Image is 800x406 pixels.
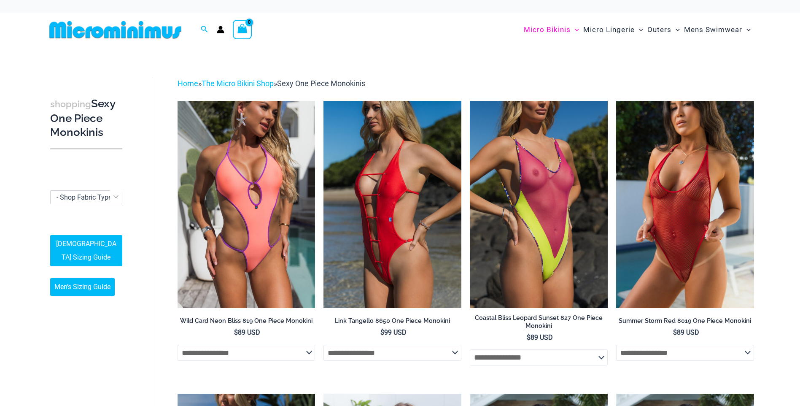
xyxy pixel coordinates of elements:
[647,19,671,41] span: Outers
[178,317,315,328] a: Wild Card Neon Bliss 819 One Piece Monokini
[57,193,112,201] span: - Shop Fabric Type
[616,317,754,325] h2: Summer Storm Red 8019 One Piece Monokini
[323,317,461,328] a: Link Tangello 8650 One Piece Monokini
[470,314,608,333] a: Coastal Bliss Leopard Sunset 827 One Piece Monokini
[178,101,315,308] a: Wild Card Neon Bliss 819 One Piece 04Wild Card Neon Bliss 819 One Piece 05Wild Card Neon Bliss 81...
[645,17,682,43] a: OutersMenu ToggleMenu Toggle
[527,333,531,341] span: $
[323,317,461,325] h2: Link Tangello 8650 One Piece Monokini
[673,328,699,336] bdi: 89 USD
[673,328,677,336] span: $
[380,328,407,336] bdi: 99 USD
[522,17,581,43] a: Micro BikinisMenu ToggleMenu Toggle
[380,328,384,336] span: $
[178,101,315,308] img: Wild Card Neon Bliss 819 One Piece 04
[50,97,122,140] h3: Sexy One Piece Monokinis
[46,20,185,39] img: MM SHOP LOGO FLAT
[234,328,260,336] bdi: 89 USD
[50,278,115,296] a: Men’s Sizing Guide
[635,19,643,41] span: Menu Toggle
[50,99,91,109] span: shopping
[233,20,252,39] a: View Shopping Cart, empty
[217,26,224,33] a: Account icon link
[178,79,198,88] a: Home
[277,79,365,88] span: Sexy One Piece Monokinis
[470,101,608,308] a: Coastal Bliss Leopard Sunset 827 One Piece Monokini 06Coastal Bliss Leopard Sunset 827 One Piece ...
[682,17,753,43] a: Mens SwimwearMenu ToggleMenu Toggle
[527,333,553,341] bdi: 89 USD
[581,17,645,43] a: Micro LingerieMenu ToggleMenu Toggle
[616,317,754,328] a: Summer Storm Red 8019 One Piece Monokini
[616,101,754,308] a: Summer Storm Red 8019 One Piece 04Summer Storm Red 8019 One Piece 03Summer Storm Red 8019 One Pie...
[470,314,608,330] h2: Coastal Bliss Leopard Sunset 827 One Piece Monokini
[201,24,208,35] a: Search icon link
[524,19,571,41] span: Micro Bikinis
[616,101,754,308] img: Summer Storm Red 8019 One Piece 04
[520,16,754,44] nav: Site Navigation
[323,101,461,308] a: Link Tangello 8650 One Piece Monokini 11Link Tangello 8650 One Piece Monokini 12Link Tangello 865...
[583,19,635,41] span: Micro Lingerie
[684,19,742,41] span: Mens Swimwear
[51,191,122,204] span: - Shop Fabric Type
[470,101,608,308] img: Coastal Bliss Leopard Sunset 827 One Piece Monokini 06
[50,190,122,204] span: - Shop Fabric Type
[742,19,751,41] span: Menu Toggle
[323,101,461,308] img: Link Tangello 8650 One Piece Monokini 11
[234,328,238,336] span: $
[202,79,274,88] a: The Micro Bikini Shop
[50,235,122,266] a: [DEMOGRAPHIC_DATA] Sizing Guide
[178,317,315,325] h2: Wild Card Neon Bliss 819 One Piece Monokini
[671,19,680,41] span: Menu Toggle
[571,19,579,41] span: Menu Toggle
[178,79,365,88] span: » »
